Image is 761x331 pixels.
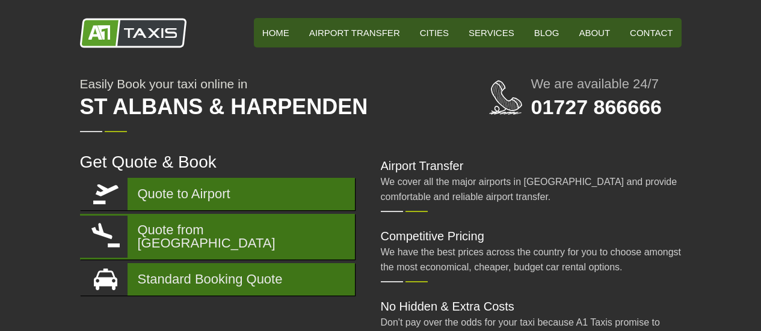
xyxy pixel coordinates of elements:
a: Quote to Airport [80,178,355,210]
a: Contact [621,18,681,47]
a: Standard Booking Quote [80,263,355,296]
span: St Albans & Harpenden [80,90,441,124]
a: Quote from [GEOGRAPHIC_DATA] [80,214,355,260]
img: A1 Taxis [80,18,186,48]
a: 01727 866666 [531,96,662,118]
a: Airport Transfer [301,18,408,47]
h2: Get Quote & Book [80,154,357,171]
h2: No Hidden & Extra Costs [381,300,682,312]
p: We cover all the major airports in [GEOGRAPHIC_DATA] and provide comfortable and reliable airport... [381,174,682,204]
h2: We are available 24/7 [531,77,682,91]
h2: Airport Transfer [381,160,682,172]
h2: Competitive Pricing [381,230,682,242]
h1: Easily Book your taxi online in [80,77,441,124]
a: About [570,18,618,47]
a: Blog [526,18,568,47]
a: HOME [254,18,298,47]
a: Services [460,18,523,47]
a: Cities [411,18,457,47]
p: We have the best prices across the country for you to choose amongst the most economical, cheaper... [381,244,682,275]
